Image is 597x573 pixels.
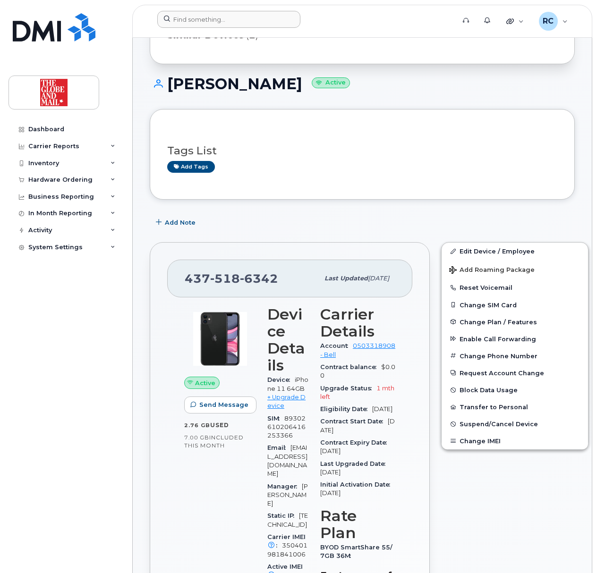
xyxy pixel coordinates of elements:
[157,11,300,28] input: Find something...
[320,469,341,476] span: [DATE]
[460,335,536,342] span: Enable Call Forwarding
[184,396,256,413] button: Send Message
[324,275,368,282] span: Last updated
[192,311,248,367] img: iPhone_11.jpg
[267,512,299,519] span: Static IP
[150,214,204,231] button: Add Note
[267,394,306,409] a: + Upgrade Device
[449,266,535,275] span: Add Roaming Package
[442,364,588,381] button: Request Account Change
[320,385,376,392] span: Upgrade Status
[267,483,302,490] span: Manager
[442,398,588,415] button: Transfer to Personal
[320,507,395,541] h3: Rate Plan
[442,279,588,296] button: Reset Voicemail
[167,145,557,157] h3: Tags List
[267,415,284,422] span: SIM
[543,16,554,27] span: RC
[320,489,341,497] span: [DATE]
[442,243,588,260] a: Edit Device / Employee
[184,434,209,441] span: 7.00 GB
[532,12,574,31] div: Richard Chan
[195,379,215,388] span: Active
[312,77,350,88] small: Active
[320,405,372,413] span: Eligibility Date
[320,460,390,467] span: Last Upgraded Date
[210,421,229,429] span: used
[320,447,341,455] span: [DATE]
[267,533,306,549] span: Carrier IMEI
[442,381,588,398] button: Block Data Usage
[267,306,309,374] h3: Device Details
[267,512,308,528] span: [TECHNICAL_ID]
[442,432,588,449] button: Change IMEI
[320,544,392,559] span: BYOD SmartShare 55/7GB 36M
[184,422,210,429] span: 2.76 GB
[210,271,240,286] span: 518
[185,271,278,286] span: 437
[165,218,196,227] span: Add Note
[442,415,588,432] button: Suspend/Cancel Device
[320,418,395,433] span: [DATE]
[150,76,575,92] h1: [PERSON_NAME]
[442,313,588,330] button: Change Plan / Features
[320,306,395,340] h3: Carrier Details
[267,444,290,451] span: Email
[320,418,388,425] span: Contract Start Date
[500,12,530,31] div: Quicklinks
[320,439,392,446] span: Contract Expiry Date
[320,342,395,358] a: 0503318908 - Bell
[184,434,244,449] span: included this month
[442,347,588,364] button: Change Phone Number
[320,363,381,371] span: Contract balance
[320,481,395,488] span: Initial Activation Date
[442,296,588,313] button: Change SIM Card
[320,342,353,349] span: Account
[267,542,307,557] span: 350401981841006
[460,318,537,325] span: Change Plan / Features
[372,405,392,413] span: [DATE]
[267,415,306,439] span: 89302610206416253366
[240,271,278,286] span: 6342
[167,161,215,173] a: Add tags
[267,483,308,507] span: [PERSON_NAME]
[460,421,538,428] span: Suspend/Cancel Device
[267,376,308,392] span: iPhone 11 64GB
[267,376,295,383] span: Device
[442,260,588,279] button: Add Roaming Package
[368,275,389,282] span: [DATE]
[320,385,394,400] span: 1 mth left
[199,400,248,409] span: Send Message
[442,330,588,347] button: Enable Call Forwarding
